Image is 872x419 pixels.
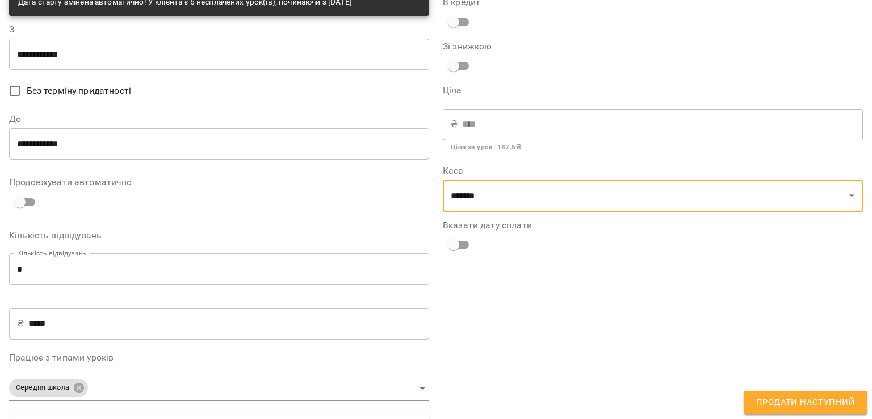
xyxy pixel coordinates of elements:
[9,379,88,397] div: Середня школа
[9,383,76,393] span: Середня школа
[451,118,458,131] p: ₴
[443,166,863,175] label: Каса
[9,178,429,187] label: Продовжувати автоматично
[9,353,429,362] label: Працює з типами уроків
[443,42,583,51] label: Зі знижкою
[9,375,429,401] div: Середня школа
[27,84,131,98] span: Без терміну придатності
[443,86,863,95] label: Ціна
[9,115,429,124] label: До
[9,231,429,240] label: Кількість відвідувань
[756,395,855,410] span: Продати наступний
[9,25,429,34] label: З
[744,391,867,414] button: Продати наступний
[17,317,24,330] p: ₴
[443,221,863,230] label: Вказати дату сплати
[451,143,521,151] b: Ціна за урок : 187.5 ₴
